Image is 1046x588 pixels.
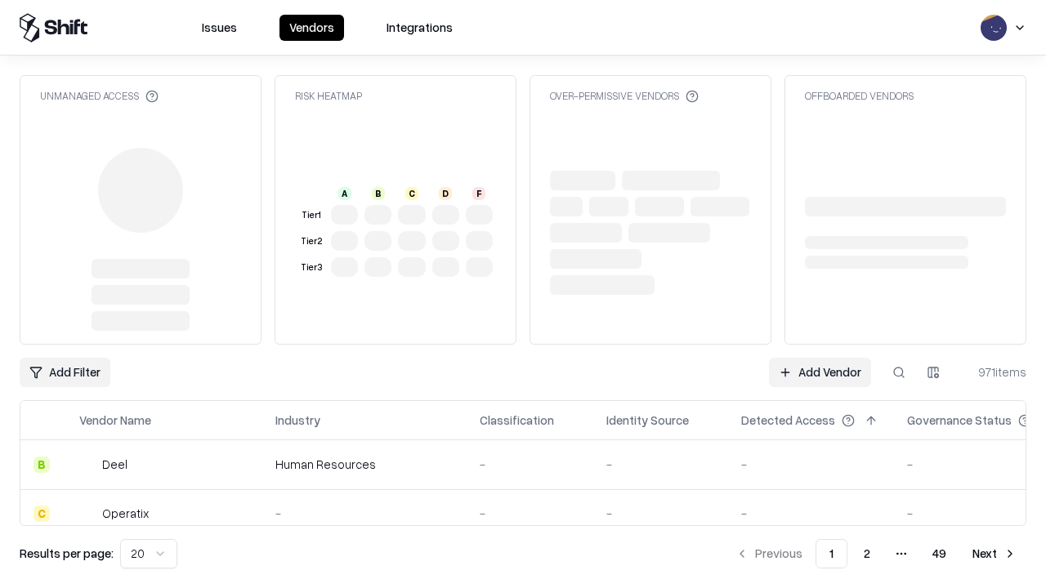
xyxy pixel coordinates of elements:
button: 49 [919,539,959,568]
div: Vendor Name [79,412,151,429]
img: Operatix [79,506,96,522]
div: - [606,505,715,522]
div: Tier 2 [298,234,324,248]
div: Classification [480,412,554,429]
div: D [439,187,452,200]
div: - [606,456,715,473]
div: Governance Status [907,412,1012,429]
div: C [405,187,418,200]
div: - [480,456,580,473]
button: Add Filter [20,358,110,387]
div: - [741,456,881,473]
div: Detected Access [741,412,835,429]
div: Offboarded Vendors [805,89,914,103]
button: 2 [851,539,883,568]
button: Integrations [377,15,463,41]
div: Operatix [102,505,149,522]
div: Deel [102,456,127,473]
div: Over-Permissive Vendors [550,89,699,103]
div: B [372,187,385,200]
div: Identity Source [606,412,689,429]
button: Vendors [279,15,344,41]
img: Deel [79,457,96,473]
div: - [275,505,454,522]
nav: pagination [726,539,1026,568]
div: 971 items [961,363,1026,381]
p: Results per page: [20,545,114,562]
div: Tier 3 [298,261,324,274]
div: Risk Heatmap [295,89,362,103]
a: Add Vendor [769,358,871,387]
button: Issues [192,15,247,41]
div: - [480,505,580,522]
div: B [34,457,50,473]
div: Human Resources [275,456,454,473]
div: Unmanaged Access [40,89,159,103]
div: Tier 1 [298,208,324,222]
div: C [34,506,50,522]
div: A [338,187,351,200]
button: 1 [816,539,847,568]
div: F [472,187,485,200]
button: Next [963,539,1026,568]
div: Industry [275,412,320,429]
div: - [741,505,881,522]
